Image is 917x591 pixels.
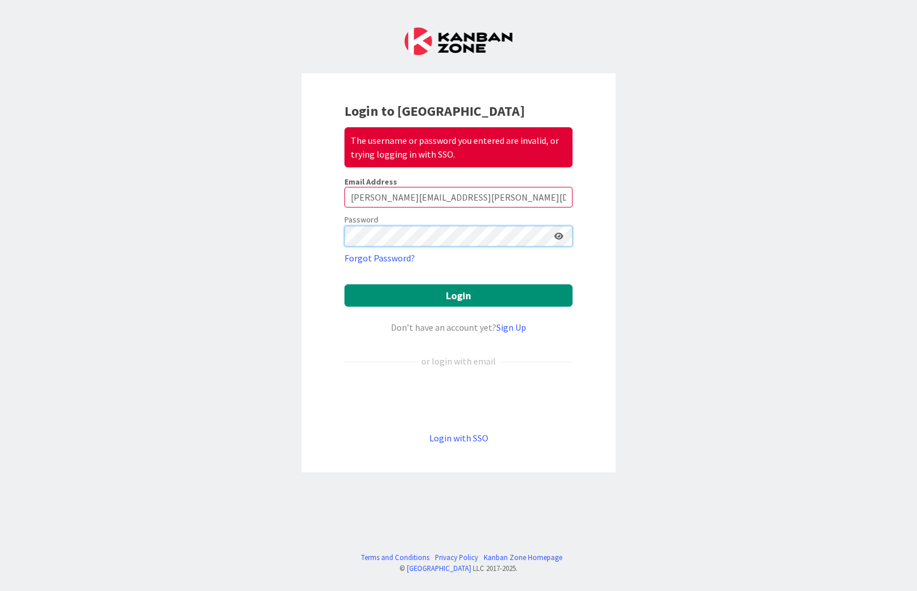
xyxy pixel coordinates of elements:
button: Login [344,284,573,307]
div: The username or password you entered are invalid, or trying logging in with SSO. [344,127,573,167]
label: Password [344,214,378,226]
img: Kanban Zone [405,28,512,55]
div: © LLC 2017- 2025 . [355,563,562,574]
b: Login to [GEOGRAPHIC_DATA] [344,102,525,120]
iframe: Botão Iniciar sessão com o Google [339,387,578,412]
a: [GEOGRAPHIC_DATA] [407,563,471,573]
a: Login with SSO [429,432,488,444]
a: Kanban Zone Homepage [484,552,562,563]
div: or login with email [418,354,499,368]
label: Email Address [344,177,397,187]
a: Privacy Policy [435,552,478,563]
a: Sign Up [496,322,526,333]
a: Terms and Conditions [361,552,429,563]
div: Don’t have an account yet? [344,320,573,334]
a: Forgot Password? [344,251,415,265]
